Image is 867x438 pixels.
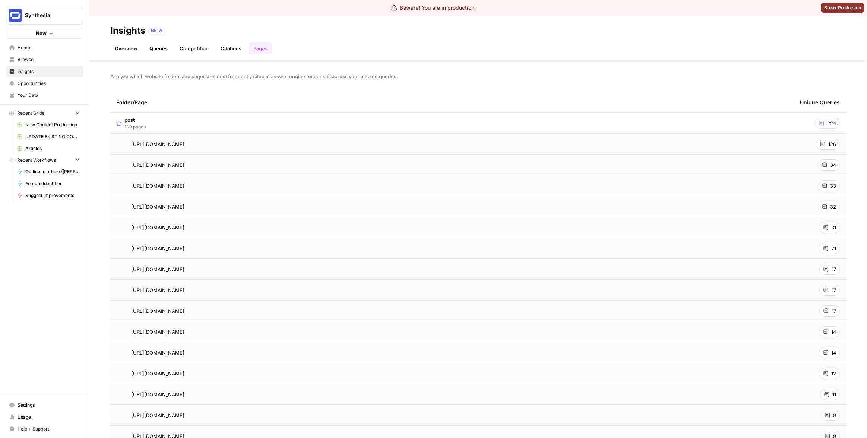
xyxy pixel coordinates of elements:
[391,4,476,12] div: Beware! You are in production!
[131,370,184,377] span: [URL][DOMAIN_NAME]
[131,391,184,398] span: [URL][DOMAIN_NAME]
[6,89,83,101] a: Your Data
[14,143,83,155] a: Articles
[131,307,184,315] span: [URL][DOMAIN_NAME]
[25,145,80,152] span: Articles
[131,140,184,148] span: [URL][DOMAIN_NAME]
[110,25,145,36] div: Insights
[25,133,80,140] span: UPDATE EXISTING CONTENT
[832,391,836,398] span: 11
[827,120,836,127] span: 224
[6,6,83,25] button: Workspace: Synthesia
[828,140,836,148] span: 126
[9,9,22,22] img: Synthesia Logo
[131,412,184,419] span: [URL][DOMAIN_NAME]
[6,28,83,39] button: New
[18,426,80,432] span: Help + Support
[14,166,83,178] a: Outline to article ([PERSON_NAME]'s fork)
[6,411,83,423] a: Usage
[831,349,836,356] span: 14
[832,286,836,294] span: 17
[131,328,184,336] span: [URL][DOMAIN_NAME]
[131,224,184,231] span: [URL][DOMAIN_NAME]
[18,56,80,63] span: Browse
[131,266,184,273] span: [URL][DOMAIN_NAME]
[6,42,83,54] a: Home
[14,190,83,201] a: Suggest improvements
[6,423,83,435] button: Help + Support
[18,414,80,420] span: Usage
[800,92,840,112] div: Unique Queries
[110,42,142,54] a: Overview
[14,119,83,131] a: New Content Production
[25,121,80,128] span: New Content Production
[25,192,80,199] span: Suggest improvements
[131,203,184,210] span: [URL][DOMAIN_NAME]
[216,42,246,54] a: Citations
[17,110,44,117] span: Recent Grids
[25,168,80,175] span: Outline to article ([PERSON_NAME]'s fork)
[824,4,861,11] span: Break Production
[18,80,80,87] span: Opportunities
[110,73,846,80] span: Analyze which website folders and pages are most frequently cited in answer engine responses acro...
[131,349,184,356] span: [URL][DOMAIN_NAME]
[6,108,83,119] button: Recent Grids
[17,157,56,164] span: Recent Workflows
[830,182,836,190] span: 33
[832,307,836,315] span: 17
[831,370,836,377] span: 12
[831,328,836,336] span: 14
[131,286,184,294] span: [URL][DOMAIN_NAME]
[6,155,83,166] button: Recent Workflows
[18,92,80,99] span: Your Data
[145,42,172,54] a: Queries
[830,161,836,169] span: 34
[175,42,213,54] a: Competition
[131,161,184,169] span: [URL][DOMAIN_NAME]
[832,266,836,273] span: 17
[25,12,70,19] span: Synthesia
[18,68,80,75] span: Insights
[833,412,836,419] span: 9
[124,116,146,124] span: post
[131,182,184,190] span: [URL][DOMAIN_NAME]
[831,224,836,231] span: 31
[14,178,83,190] a: Feature Identifier
[6,77,83,89] a: Opportunities
[14,131,83,143] a: UPDATE EXISTING CONTENT
[36,29,47,37] span: New
[6,66,83,77] a: Insights
[6,54,83,66] a: Browse
[249,42,272,54] a: Pages
[116,92,788,112] div: Folder/Page
[821,3,864,13] button: Break Production
[18,402,80,409] span: Settings
[18,44,80,51] span: Home
[6,399,83,411] a: Settings
[831,245,836,252] span: 21
[131,245,184,252] span: [URL][DOMAIN_NAME]
[25,180,80,187] span: Feature Identifier
[830,203,836,210] span: 32
[148,27,165,34] div: BETA
[124,124,146,130] span: 108 pages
